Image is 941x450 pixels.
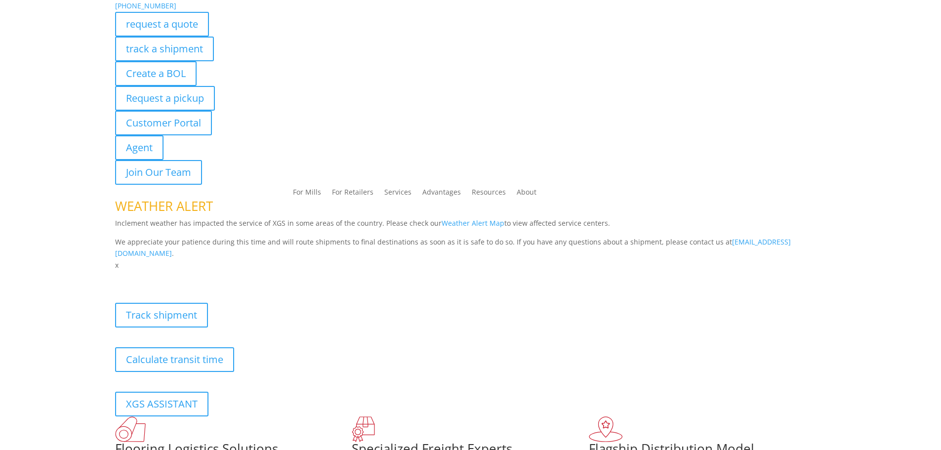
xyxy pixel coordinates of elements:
a: Advantages [422,189,461,200]
a: For Retailers [332,189,373,200]
img: xgs-icon-flagship-distribution-model-red [589,416,623,442]
a: Track shipment [115,303,208,327]
a: For Mills [293,189,321,200]
a: Resources [472,189,506,200]
a: Join Our Team [115,160,202,185]
a: XGS ASSISTANT [115,392,208,416]
a: Services [384,189,411,200]
a: Weather Alert Map [442,218,504,228]
a: About [517,189,536,200]
a: Agent [115,135,164,160]
span: WEATHER ALERT [115,197,213,215]
p: Inclement weather has impacted the service of XGS in some areas of the country. Please check our ... [115,217,826,236]
p: We appreciate your patience during this time and will route shipments to final destinations as so... [115,236,826,260]
a: Create a BOL [115,61,197,86]
a: Customer Portal [115,111,212,135]
b: Visibility, transparency, and control for your entire supply chain. [115,273,335,282]
a: Calculate transit time [115,347,234,372]
img: xgs-icon-focused-on-flooring-red [352,416,375,442]
p: x [115,259,826,271]
a: track a shipment [115,37,214,61]
img: xgs-icon-total-supply-chain-intelligence-red [115,416,146,442]
a: [PHONE_NUMBER] [115,1,176,10]
a: request a quote [115,12,209,37]
a: Request a pickup [115,86,215,111]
